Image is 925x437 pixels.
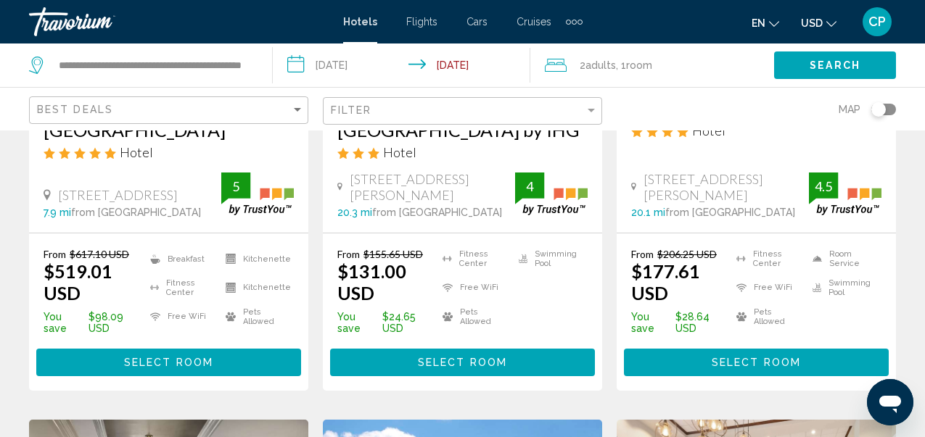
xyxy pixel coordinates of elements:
[218,306,294,328] li: Pets Allowed
[36,349,301,375] button: Select Room
[626,59,652,71] span: Room
[868,14,886,29] span: CP
[631,248,654,260] span: From
[36,352,301,368] a: Select Room
[712,357,801,369] span: Select Room
[418,357,507,369] span: Select Room
[774,51,896,78] button: Search
[383,144,416,160] span: Hotel
[120,144,153,160] span: Hotel
[435,277,511,299] li: Free WiFi
[435,306,511,328] li: Pets Allowed
[517,16,551,28] a: Cruises
[585,59,616,71] span: Adults
[44,207,71,218] span: 7.9 mi
[692,122,725,138] span: Hotel
[657,248,717,260] del: $206.25 USD
[323,96,602,126] button: Filter
[37,104,304,117] mat-select: Sort by
[801,12,836,33] button: Change currency
[337,311,435,334] p: $24.65 USD
[624,349,889,375] button: Select Room
[435,248,511,270] li: Fitness Center
[143,277,218,299] li: Fitness Center
[860,103,896,116] button: Toggle map
[331,104,372,116] span: Filter
[801,17,823,29] span: USD
[729,306,805,328] li: Pets Allowed
[566,10,583,33] button: Extra navigation items
[273,43,531,87] button: Check-in date: Sep 2, 2025 Check-out date: Sep 3, 2025
[143,306,218,328] li: Free WiFi
[143,248,218,270] li: Breakfast
[631,207,665,218] span: 20.1 mi
[44,311,143,334] p: $98.09 USD
[372,207,502,218] span: from [GEOGRAPHIC_DATA]
[58,187,178,203] span: [STREET_ADDRESS]
[631,260,700,304] ins: $177.61 USD
[218,277,294,299] li: Kitchenette
[515,172,588,215] img: trustyou-badge.svg
[218,248,294,270] li: Kitchenette
[867,379,913,425] iframe: Button to launch messaging window
[337,260,406,304] ins: $131.00 USD
[363,248,423,260] del: $155.65 USD
[624,352,889,368] a: Select Room
[350,171,515,203] span: [STREET_ADDRESS][PERSON_NAME]
[221,172,294,215] img: trustyou-badge.svg
[809,172,881,215] img: trustyou-badge.svg
[330,349,595,375] button: Select Room
[665,207,795,218] span: from [GEOGRAPHIC_DATA]
[71,207,201,218] span: from [GEOGRAPHIC_DATA]
[631,311,729,334] p: $28.64 USD
[29,7,329,36] a: Travorium
[343,16,377,28] a: Hotels
[221,178,250,195] div: 5
[124,357,213,369] span: Select Room
[752,17,765,29] span: en
[337,144,588,160] div: 3 star Hotel
[729,248,805,270] li: Fitness Center
[809,178,838,195] div: 4.5
[337,311,379,334] span: You save
[466,16,488,28] a: Cars
[337,207,372,218] span: 20.3 mi
[729,277,805,299] li: Free WiFi
[406,16,437,28] a: Flights
[37,104,113,115] span: Best Deals
[44,311,85,334] span: You save
[515,178,544,195] div: 4
[44,144,294,160] div: 5 star Hotel
[580,55,616,75] span: 2
[511,248,588,270] li: Swimming Pool
[810,60,860,72] span: Search
[530,43,774,87] button: Travelers: 2 adults, 0 children
[44,248,66,260] span: From
[752,12,779,33] button: Change language
[44,260,112,304] ins: $519.01 USD
[631,311,672,334] span: You save
[805,277,881,299] li: Swimming Pool
[839,99,860,120] span: Map
[337,248,360,260] span: From
[616,55,652,75] span: , 1
[330,352,595,368] a: Select Room
[70,248,129,260] del: $617.10 USD
[805,248,881,270] li: Room Service
[858,7,896,37] button: User Menu
[631,122,881,138] div: 4 star Hotel
[644,171,809,203] span: [STREET_ADDRESS][PERSON_NAME]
